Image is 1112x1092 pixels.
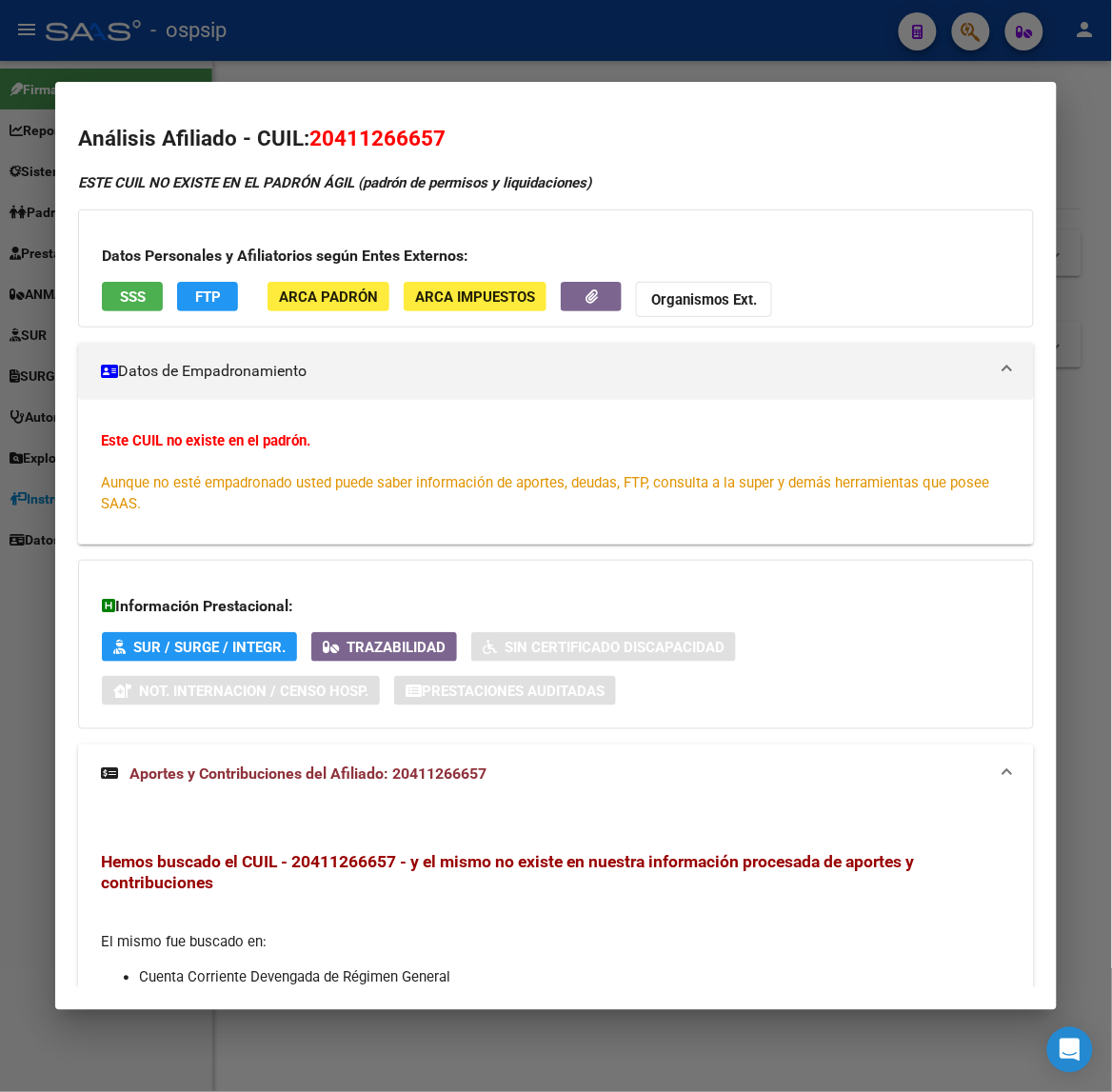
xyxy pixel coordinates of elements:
[102,676,380,705] button: Not. Internacion / Censo Hosp.
[422,683,605,700] span: Prestaciones Auditadas
[78,123,1033,155] h2: Análisis Afiliado - CUIL:
[133,639,286,656] span: SUR / SURGE / INTEGR.
[78,400,1033,545] div: Datos de Empadronamiento
[195,288,221,306] span: FTP
[404,282,546,311] button: ARCA Impuestos
[129,765,486,784] span: Aportes y Contribuciones del Afiliado: 20411266657
[268,282,389,311] button: ARCA Padrón
[139,967,1010,988] li: Cuenta Corriente Devengada de Régimen General
[102,595,1009,618] h3: Información Prestacional:
[394,676,616,705] button: Prestaciones Auditadas
[651,291,757,308] strong: Organismos Ext.
[415,288,535,306] span: ARCA Impuestos
[102,245,1009,268] h3: Datos Personales y Afiliatorios según Entes Externos:
[311,632,457,662] button: Trazabilidad
[471,632,736,662] button: Sin Certificado Discapacidad
[101,432,310,449] strong: Este CUIL no existe en el padrón.
[78,745,1033,805] mat-expansion-panel-header: Aportes y Contribuciones del Afiliado: 20411266657
[102,282,163,311] button: SSS
[636,282,772,317] button: Organismos Ext.
[347,639,446,656] span: Trazabilidad
[309,126,446,150] span: 20411266657
[177,282,238,311] button: FTP
[1047,1027,1093,1073] div: Open Intercom Messenger
[505,639,725,656] span: Sin Certificado Discapacidad
[102,632,297,662] button: SUR / SURGE / INTEGR.
[78,174,591,191] strong: ESTE CUIL NO EXISTE EN EL PADRÓN ÁGIL (padrón de permisos y liquidaciones)
[139,683,368,700] span: Not. Internacion / Censo Hosp.
[101,360,987,383] mat-panel-title: Datos de Empadronamiento
[101,853,914,893] span: Hemos buscado el CUIL - 20411266657 - y el mismo no existe en nuestra información procesada de ap...
[78,343,1033,400] mat-expansion-panel-header: Datos de Empadronamiento
[279,288,378,306] span: ARCA Padrón
[120,288,146,306] span: SSS
[101,474,989,512] span: Aunque no esté empadronado usted puede saber información de aportes, deudas, FTP, consulta a la s...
